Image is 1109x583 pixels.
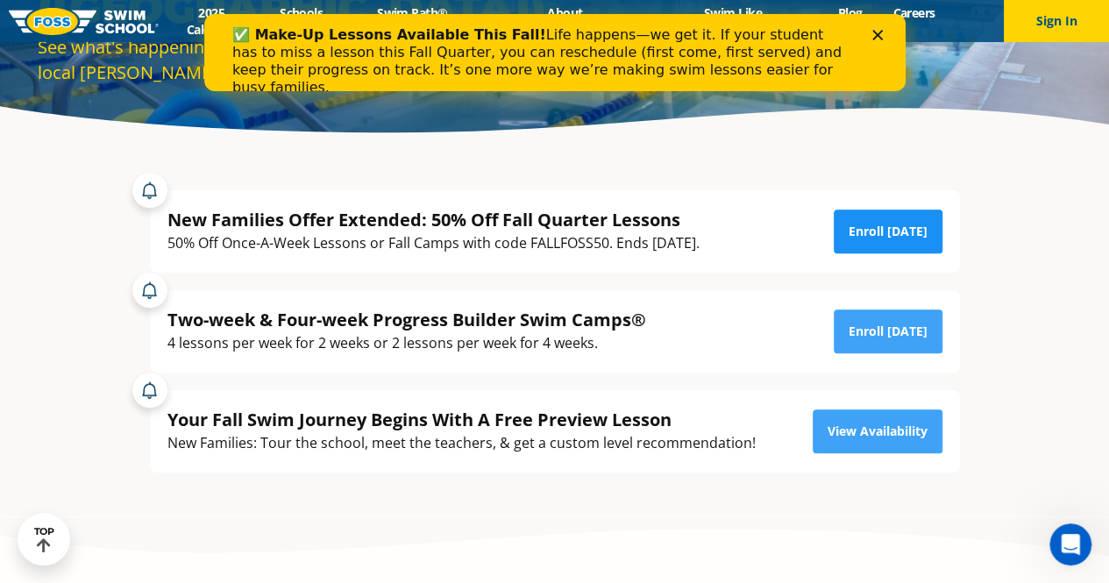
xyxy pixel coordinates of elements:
[822,4,878,21] a: Blog
[878,4,950,21] a: Careers
[167,331,646,355] div: 4 lessons per week for 2 weeks or 2 lessons per week for 4 weeks.
[834,210,942,253] a: Enroll [DATE]
[265,4,338,21] a: Schools
[167,408,756,431] div: Your Fall Swim Journey Begins With A Free Preview Lesson
[668,16,686,26] div: Close
[167,431,756,455] div: New Families: Tour the school, meet the teachers, & get a custom level recommendation!
[167,208,700,231] div: New Families Offer Extended: 50% Off Fall Quarter Lessons
[204,14,906,91] iframe: Intercom live chat banner
[487,4,643,38] a: About [PERSON_NAME]
[1049,523,1091,565] iframe: Intercom live chat
[159,4,265,38] a: 2025 Calendar
[28,12,645,82] div: Life happens—we get it. If your student has to miss a lesson this Fall Quarter, you can reschedul...
[167,308,646,331] div: Two-week & Four-week Progress Builder Swim Camps®
[167,231,700,255] div: 50% Off Once-A-Week Lessons or Fall Camps with code FALLFOSS50. Ends [DATE].
[9,8,159,35] img: FOSS Swim School Logo
[834,309,942,353] a: Enroll [DATE]
[813,409,942,453] a: View Availability
[28,12,342,29] b: ✅ Make-Up Lessons Available This Fall!
[643,4,822,38] a: Swim Like [PERSON_NAME]
[338,4,487,38] a: Swim Path® Program
[38,34,546,85] div: See what's happening and find reasons to hit the water at your local [PERSON_NAME][GEOGRAPHIC_DATA].
[34,526,54,553] div: TOP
